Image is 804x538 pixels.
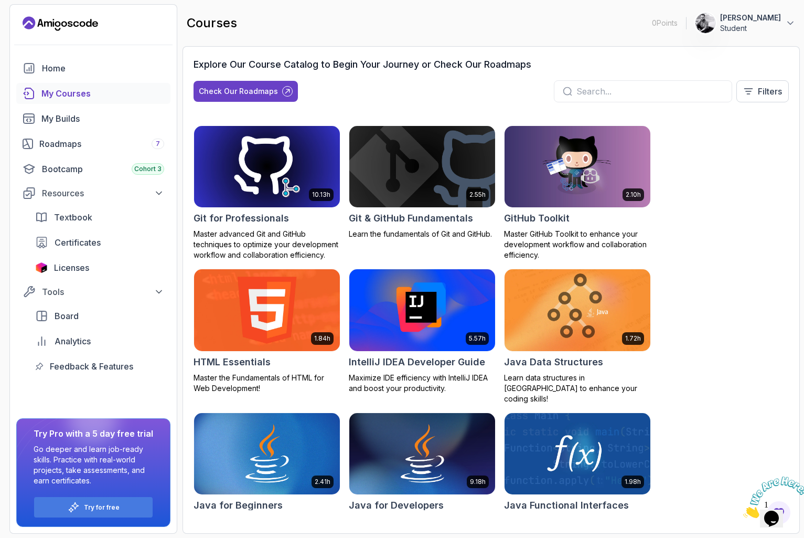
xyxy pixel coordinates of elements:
[625,478,641,486] p: 1.98h
[736,80,789,102] button: Filters
[134,165,162,173] span: Cohort 3
[349,125,496,240] a: Git & GitHub Fundamentals card2.55hGit & GitHub FundamentalsLearn the fundamentals of Git and Git...
[194,125,340,261] a: Git for Professionals card10.13hGit for ProfessionalsMaster advanced Git and GitHub techniques to...
[349,269,495,351] img: IntelliJ IDEA Developer Guide card
[16,133,170,154] a: roadmaps
[504,229,651,260] p: Master GitHub Toolkit to enhance your development workflow and collaboration efficiency.
[54,211,92,224] span: Textbook
[504,498,629,513] h2: Java Functional Interfaces
[194,498,283,513] h2: Java for Beginners
[576,85,723,98] input: Search...
[34,444,153,486] p: Go deeper and learn job-ready skills. Practice with real-world projects, take assessments, and ea...
[194,57,531,72] h3: Explore Our Course Catalog to Begin Your Journey or Check Our Roadmaps
[349,498,444,513] h2: Java for Developers
[199,86,278,97] div: Check Our Roadmaps
[29,257,170,278] a: licenses
[652,18,678,28] p: 0 Points
[16,83,170,104] a: courses
[42,62,164,75] div: Home
[504,355,603,370] h2: Java Data Structures
[695,13,796,34] button: user profile image[PERSON_NAME]Student
[23,15,98,32] a: Landing page
[194,269,340,394] a: HTML Essentials card1.84hHTML EssentialsMaster the Fundamentals of HTML for Web Development!
[29,207,170,228] a: textbook
[42,187,164,199] div: Resources
[34,497,153,518] button: Try for free
[50,360,133,373] span: Feedback & Features
[349,355,485,370] h2: IntelliJ IDEA Developer Guide
[4,4,8,13] span: 1
[29,305,170,326] a: board
[16,159,170,180] a: bootcamp
[35,262,48,273] img: jetbrains icon
[29,232,170,253] a: certificates
[156,140,160,148] span: 7
[187,15,237,31] h2: courses
[16,282,170,301] button: Tools
[194,355,271,370] h2: HTML Essentials
[29,356,170,377] a: feedback
[504,125,651,261] a: GitHub Toolkit card2.10hGitHub ToolkitMaster GitHub Toolkit to enhance your development workflow ...
[41,112,164,125] div: My Builds
[194,126,340,208] img: Git for Professionals card
[720,13,781,23] p: [PERSON_NAME]
[55,335,91,347] span: Analytics
[349,269,496,394] a: IntelliJ IDEA Developer Guide card5.57hIntelliJ IDEA Developer GuideMaximize IDE efficiency with ...
[349,373,496,394] p: Maximize IDE efficiency with IntelliJ IDEA and boost your productivity.
[41,87,164,100] div: My Courses
[39,138,164,150] div: Roadmaps
[504,211,570,226] h2: GitHub Toolkit
[349,413,495,495] img: Java for Developers card
[504,373,651,404] p: Learn data structures in [GEOGRAPHIC_DATA] to enhance your coding skills!
[55,310,79,322] span: Board
[315,478,330,486] p: 2.41h
[349,211,473,226] h2: Git & GitHub Fundamentals
[349,229,496,239] p: Learn the fundamentals of Git and GitHub.
[626,191,641,199] p: 2.10h
[54,261,89,274] span: Licenses
[194,413,340,495] img: Java for Beginners card
[695,13,715,33] img: user profile image
[504,269,651,404] a: Java Data Structures card1.72hJava Data StructuresLearn data structures in [GEOGRAPHIC_DATA] to e...
[470,478,486,486] p: 9.18h
[505,269,650,351] img: Java Data Structures card
[190,267,344,353] img: HTML Essentials card
[625,334,641,343] p: 1.72h
[194,229,340,260] p: Master advanced Git and GitHub techniques to optimize your development workflow and collaboration...
[194,373,340,394] p: Master the Fundamentals of HTML for Web Development!
[4,4,69,46] img: Chat attention grabber
[349,413,496,537] a: Java for Developers card9.18hJava for DevelopersLearn advanced Java concepts to build scalable an...
[505,126,650,208] img: GitHub Toolkit card
[55,236,101,249] span: Certificates
[469,334,486,343] p: 5.57h
[314,334,330,343] p: 1.84h
[16,184,170,203] button: Resources
[42,286,164,298] div: Tools
[16,108,170,129] a: builds
[194,211,289,226] h2: Git for Professionals
[16,58,170,79] a: home
[194,81,298,102] button: Check Our Roadmaps
[720,23,781,34] p: Student
[29,331,170,352] a: analytics
[42,163,164,175] div: Bootcamp
[739,472,804,522] iframe: chat widget
[349,126,495,208] img: Git & GitHub Fundamentals card
[312,191,330,199] p: 10.13h
[469,191,486,199] p: 2.55h
[758,85,782,98] p: Filters
[84,503,120,512] a: Try for free
[505,413,650,495] img: Java Functional Interfaces card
